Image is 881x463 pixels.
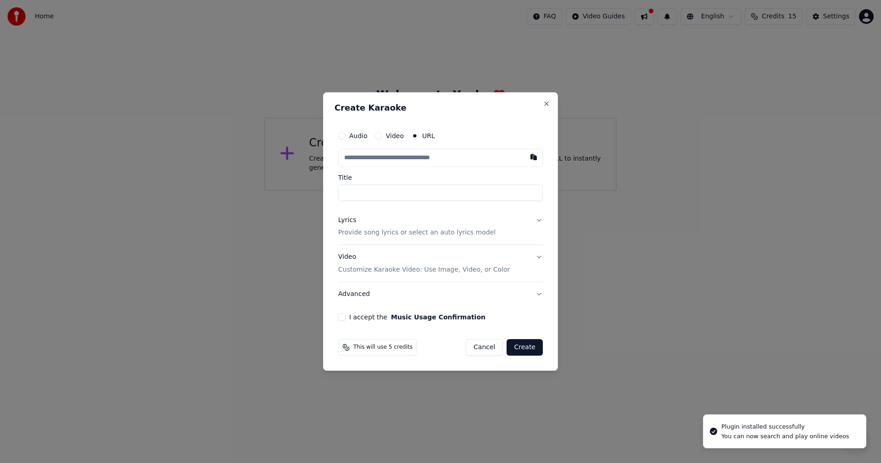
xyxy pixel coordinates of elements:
button: Advanced [338,282,543,306]
button: I accept the [391,314,485,320]
div: Video [338,253,510,275]
p: Customize Karaoke Video: Use Image, Video, or Color [338,265,510,274]
div: Lyrics [338,216,356,225]
label: URL [422,133,435,139]
h2: Create Karaoke [335,104,546,112]
span: This will use 5 credits [353,344,413,351]
p: Provide song lyrics or select an auto lyrics model [338,229,496,238]
label: Video [386,133,404,139]
label: Audio [349,133,368,139]
button: Cancel [466,339,503,356]
label: I accept the [349,314,485,320]
button: VideoCustomize Karaoke Video: Use Image, Video, or Color [338,245,543,282]
button: LyricsProvide song lyrics or select an auto lyrics model [338,208,543,245]
button: Create [507,339,543,356]
label: Title [338,174,543,181]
